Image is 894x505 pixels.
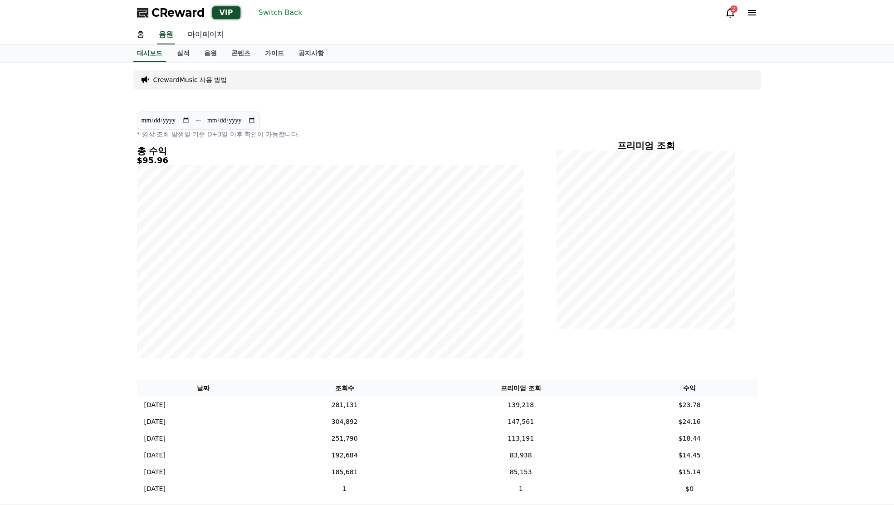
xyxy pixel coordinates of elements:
[137,380,270,397] th: 날짜
[420,380,622,397] th: 프리미엄 조회
[181,25,231,44] a: 마이페이지
[269,481,420,497] td: 1
[255,5,306,20] button: Switch Back
[420,481,622,497] td: 1
[269,413,420,430] td: 304,892
[622,447,757,464] td: $14.45
[137,146,523,156] h4: 총 수익
[269,380,420,397] th: 조회수
[622,464,757,481] td: $15.14
[153,75,227,84] a: CrewardMusic 사용 방법
[420,413,622,430] td: 147,561
[144,467,166,477] p: [DATE]
[420,447,622,464] td: 83,938
[197,45,224,62] a: 음원
[622,380,757,397] th: 수익
[291,45,331,62] a: 공지사항
[258,45,291,62] a: 가이드
[195,115,201,126] p: ~
[137,156,523,165] h5: $95.96
[622,430,757,447] td: $18.44
[144,400,166,410] p: [DATE]
[224,45,258,62] a: 콘텐츠
[269,430,420,447] td: 251,790
[170,45,197,62] a: 실적
[144,434,166,443] p: [DATE]
[269,464,420,481] td: 185,681
[137,130,523,139] p: * 영상 조회 발생일 기준 D+3일 이후 확인이 가능합니다.
[137,5,205,20] a: CReward
[157,25,175,44] a: 음원
[420,397,622,413] td: 139,218
[420,464,622,481] td: 85,153
[725,7,736,18] a: 2
[269,397,420,413] td: 281,131
[557,141,736,151] h4: 프리미엄 조회
[269,447,420,464] td: 192,684
[420,430,622,447] td: 113,191
[144,451,166,460] p: [DATE]
[622,481,757,497] td: $0
[133,45,166,62] a: 대시보드
[622,413,757,430] td: $24.16
[730,5,738,13] div: 2
[130,25,151,44] a: 홈
[622,397,757,413] td: $23.78
[212,6,240,19] div: VIP
[151,5,205,20] span: CReward
[144,417,166,427] p: [DATE]
[144,484,166,494] p: [DATE]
